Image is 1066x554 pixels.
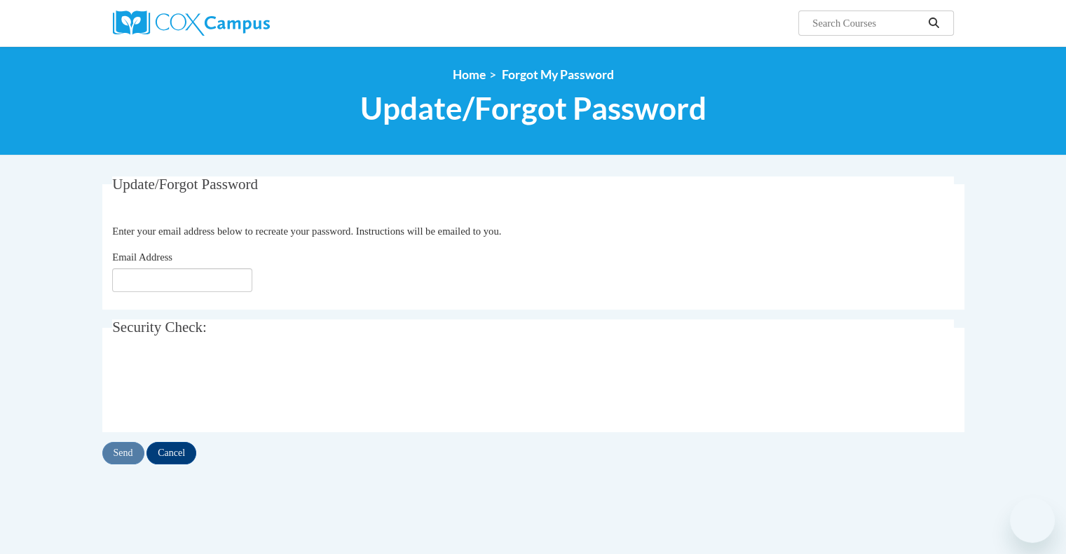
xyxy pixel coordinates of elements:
span: Email Address [112,251,172,263]
a: Cox Campus [113,11,379,36]
input: Cancel [146,442,196,464]
input: Email [112,268,252,292]
span: Update/Forgot Password [112,176,258,193]
input: Search Courses [811,15,923,32]
span: Enter your email address below to recreate your password. Instructions will be emailed to you. [112,226,501,237]
iframe: reCAPTCHA [112,360,325,415]
img: Cox Campus [113,11,270,36]
span: Update/Forgot Password [360,90,706,127]
iframe: Button to launch messaging window [1010,498,1055,543]
span: Forgot My Password [502,67,614,82]
button: Search [923,15,944,32]
a: Home [453,67,486,82]
span: Security Check: [112,319,207,335]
